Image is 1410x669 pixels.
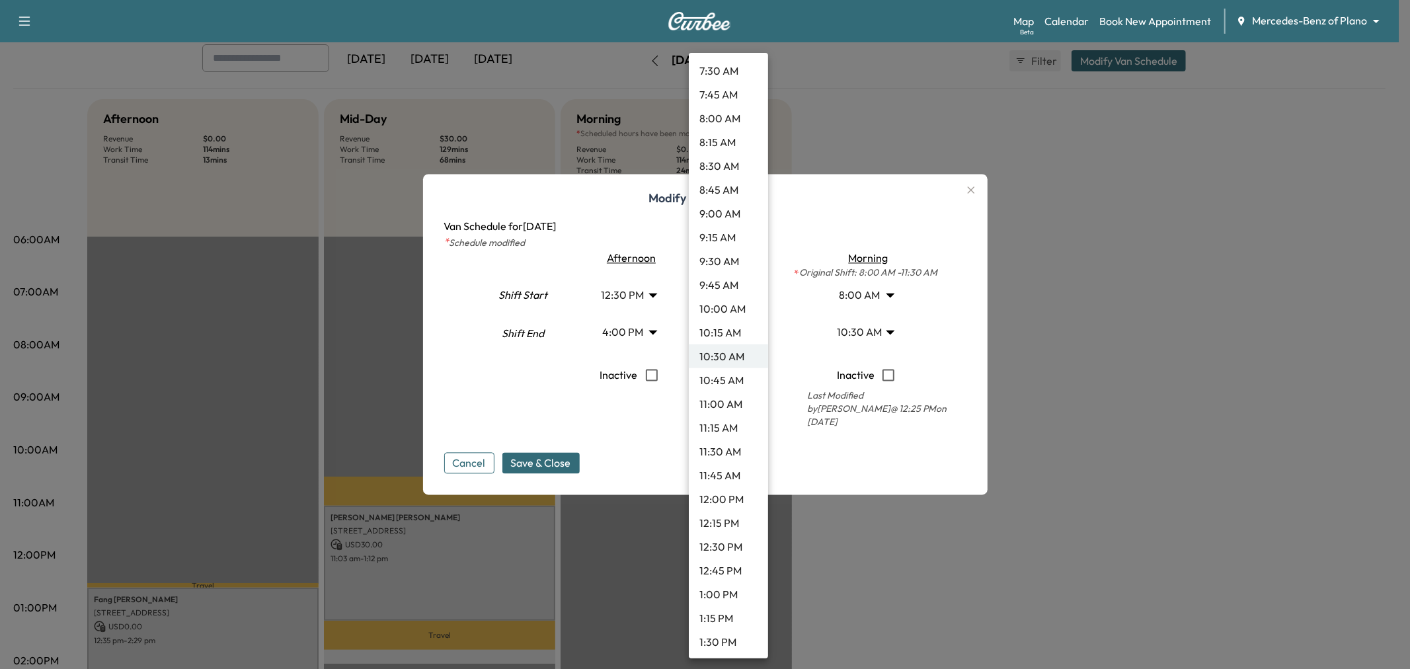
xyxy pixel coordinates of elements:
li: 11:45 AM [689,463,768,487]
li: 1:00 PM [689,582,768,606]
li: 9:00 AM [689,202,768,225]
li: 8:45 AM [689,178,768,202]
li: 10:45 AM [689,368,768,392]
li: 12:30 PM [689,535,768,559]
li: 10:30 AM [689,344,768,368]
li: 8:15 AM [689,130,768,154]
li: 7:45 AM [689,83,768,106]
li: 10:00 AM [689,297,768,321]
li: 1:15 PM [689,606,768,630]
li: 9:45 AM [689,273,768,297]
li: 11:30 AM [689,440,768,463]
li: 12:45 PM [689,559,768,582]
li: 11:00 AM [689,392,768,416]
li: 12:15 PM [689,511,768,535]
li: 10:15 AM [689,321,768,344]
li: 1:30 PM [689,630,768,654]
li: 8:30 AM [689,154,768,178]
li: 8:00 AM [689,106,768,130]
li: 9:15 AM [689,225,768,249]
li: 7:30 AM [689,59,768,83]
li: 9:30 AM [689,249,768,273]
li: 11:15 AM [689,416,768,440]
li: 12:00 PM [689,487,768,511]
